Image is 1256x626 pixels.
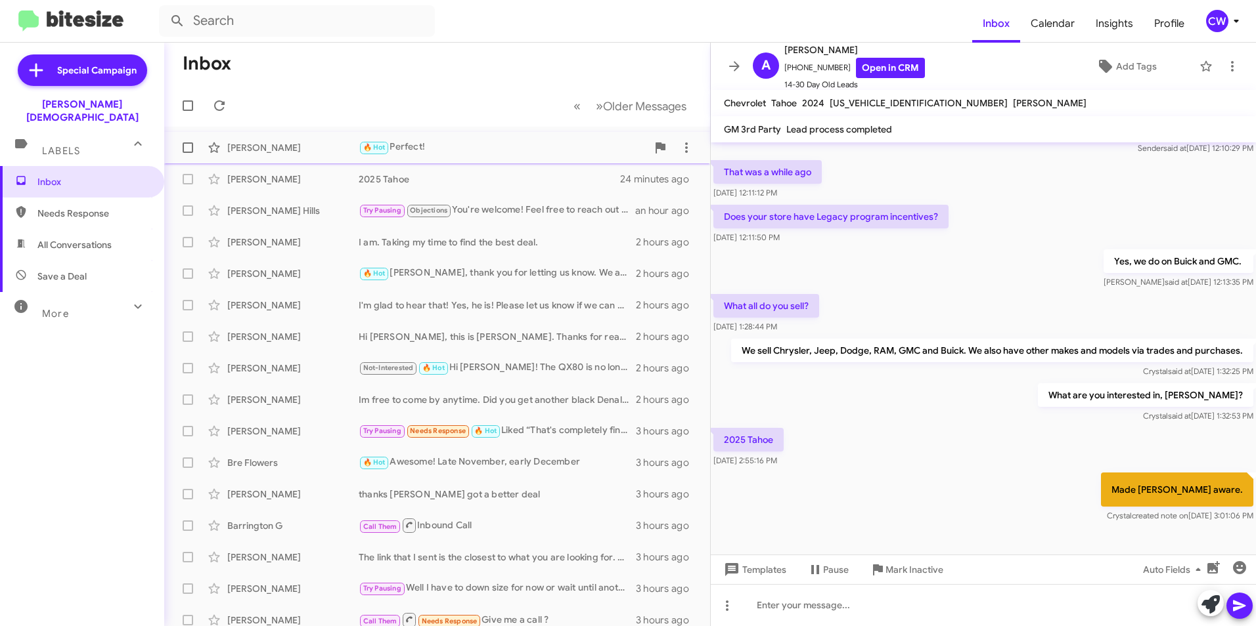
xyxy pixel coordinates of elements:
div: Liked “That's completely fine! We can schedule an appointment for October. Just let me know what ... [359,423,636,438]
span: Labels [42,145,80,157]
span: 🔥 Hot [363,458,386,467]
span: 🔥 Hot [422,364,445,372]
button: Auto Fields [1133,558,1217,581]
span: More [42,308,69,320]
span: GM 3rd Party [724,123,781,135]
p: Does your store have Legacy program incentives? [713,205,949,228]
span: Templates [721,558,786,581]
a: Insights [1085,5,1144,43]
span: said at [1165,277,1188,287]
div: [PERSON_NAME] [227,267,359,280]
a: Calendar [1020,5,1085,43]
span: created note on [1132,511,1188,520]
span: Auto Fields [1143,558,1206,581]
div: I'm glad to hear that! Yes, he is! Please let us know if we can help with anything else. [359,299,636,312]
div: an hour ago [635,204,700,217]
span: said at [1168,411,1191,421]
span: Mark Inactive [886,558,943,581]
button: Add Tags [1060,54,1193,78]
span: A [761,55,771,76]
span: All Conversations [37,238,112,251]
div: [PERSON_NAME] [227,551,359,564]
div: [PERSON_NAME] Hills [227,204,359,217]
div: thanks [PERSON_NAME] got a better deal [359,488,636,501]
span: Inbox [37,175,149,188]
span: [DATE] 12:11:50 PM [713,232,780,242]
p: That was a while ago [713,160,822,184]
div: 3 hours ago [636,519,700,532]
button: Previous [566,93,589,119]
span: [DATE] 2:55:16 PM [713,455,777,465]
div: Hi [PERSON_NAME]! The QX80 is no longer in our inventory. Would you like to schedule another appo... [359,360,636,375]
span: Crystal [DATE] 1:32:25 PM [1143,366,1253,376]
a: Profile [1144,5,1195,43]
div: [PERSON_NAME] [227,330,359,343]
span: Needs Response [410,427,466,435]
div: 2 hours ago [636,362,700,375]
div: Well I have to down size for now or wait until another time. [PERSON_NAME] is Awesome 👌. I hope h... [359,581,636,596]
span: Try Pausing [363,584,401,593]
span: Try Pausing [363,206,401,215]
p: We sell Chrysler, Jeep, Dodge, RAM, GMC and Buick. We also have other makes and models via trades... [731,339,1253,362]
span: Not-Interested [363,364,414,372]
span: [DATE] 1:28:44 PM [713,322,777,331]
h1: Inbox [183,53,231,74]
a: Inbox [972,5,1020,43]
div: The link that I sent is the closest to what you are looking for. Please let me know what you think. [359,551,636,564]
span: Crystal [DATE] 1:32:53 PM [1143,411,1253,421]
div: [PERSON_NAME] [227,236,359,249]
div: 3 hours ago [636,551,700,564]
p: 2025 Tahoe [713,428,784,451]
span: Objections [410,206,447,215]
div: [PERSON_NAME] [227,393,359,406]
span: Call Them [363,617,397,625]
span: Add Tags [1116,54,1157,78]
span: « [573,98,581,114]
div: [PERSON_NAME] [227,299,359,312]
button: Mark Inactive [859,558,954,581]
span: 2024 [802,97,824,109]
div: Inbound Call [359,517,636,533]
span: Chevrolet [724,97,766,109]
span: Try Pausing [363,427,401,435]
div: [PERSON_NAME] [227,362,359,375]
span: [US_VEHICLE_IDENTIFICATION_NUMBER] [830,97,1008,109]
div: Bre Flowers [227,456,359,469]
div: Im free to come by anytime. Did you get another black Denali with a tan interior? [359,393,636,406]
div: [PERSON_NAME] [227,488,359,501]
span: [PHONE_NUMBER] [784,58,925,78]
span: Sender [DATE] 12:10:29 PM [1138,143,1253,153]
span: [PERSON_NAME] [DATE] 12:13:35 PM [1104,277,1253,287]
div: 3 hours ago [636,456,700,469]
div: 3 hours ago [636,425,700,438]
button: CW [1195,10,1242,32]
div: 2 hours ago [636,393,700,406]
p: Made [PERSON_NAME] aware. [1101,472,1253,507]
div: 2025 Tahoe [359,173,621,186]
div: Awesome! Late November, early December [359,455,636,470]
div: [PERSON_NAME] [227,425,359,438]
span: said at [1163,143,1186,153]
nav: Page navigation example [566,93,694,119]
div: Barrington G [227,519,359,532]
span: Special Campaign [57,64,137,77]
span: Needs Response [422,617,478,625]
a: Special Campaign [18,54,147,86]
input: Search [159,5,435,37]
span: Pause [823,558,849,581]
span: Lead process completed [786,123,892,135]
div: [PERSON_NAME], thank you for letting us know. We are here when you are ready. [359,266,636,281]
span: [PERSON_NAME] [784,42,925,58]
div: [PERSON_NAME] [227,582,359,595]
div: 2 hours ago [636,236,700,249]
span: 🔥 Hot [474,427,497,435]
div: [PERSON_NAME] [227,141,359,154]
span: Crystal [DATE] 3:01:06 PM [1107,511,1253,520]
span: » [596,98,603,114]
button: Pause [797,558,859,581]
div: 2 hours ago [636,299,700,312]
